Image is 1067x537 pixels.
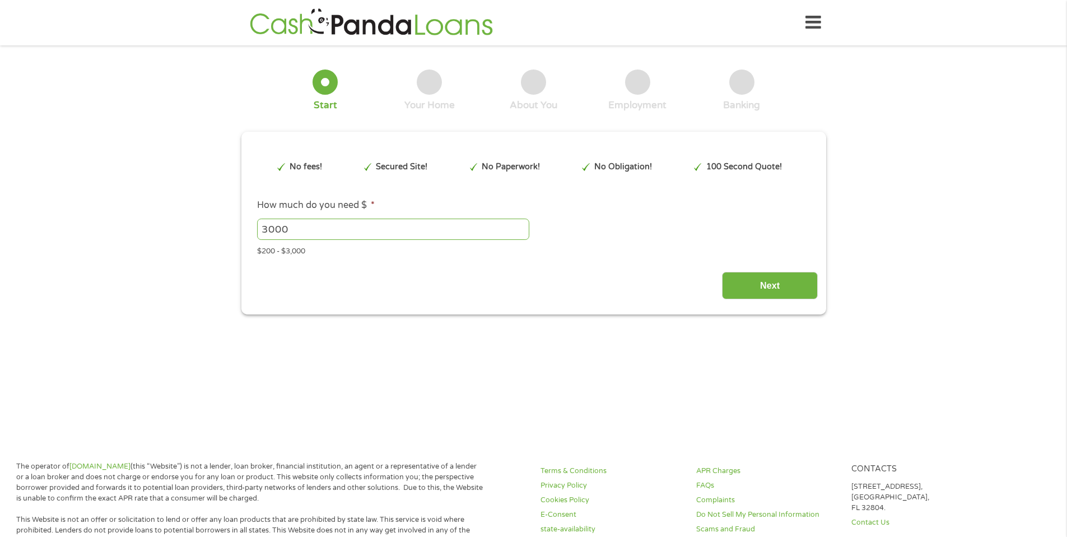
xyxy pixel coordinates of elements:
[482,161,540,173] p: No Paperwork!
[16,461,483,504] p: The operator of (this “Website”) is not a lender, loan broker, financial institution, an agent or...
[608,99,667,112] div: Employment
[69,462,131,471] a: [DOMAIN_NAME]
[696,524,838,535] a: Scams and Fraud
[510,99,557,112] div: About You
[541,510,683,520] a: E-Consent
[696,510,838,520] a: Do Not Sell My Personal Information
[696,480,838,491] a: FAQs
[594,161,652,173] p: No Obligation!
[314,99,337,112] div: Start
[246,7,496,39] img: GetLoanNow Logo
[541,480,683,491] a: Privacy Policy
[376,161,427,173] p: Secured Site!
[723,99,760,112] div: Banking
[257,200,375,211] label: How much do you need $
[696,466,838,476] a: APR Charges
[706,161,782,173] p: 100 Second Quote!
[541,466,683,476] a: Terms & Conditions
[851,464,994,475] h4: Contacts
[851,482,994,513] p: [STREET_ADDRESS], [GEOGRAPHIC_DATA], FL 32804.
[722,272,818,299] input: Next
[541,524,683,535] a: state-availability
[290,161,322,173] p: No fees!
[257,242,809,257] div: $200 - $3,000
[851,517,994,528] a: Contact Us
[541,495,683,506] a: Cookies Policy
[696,495,838,506] a: Complaints
[404,99,455,112] div: Your Home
